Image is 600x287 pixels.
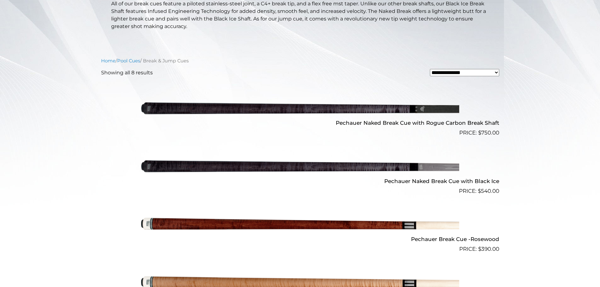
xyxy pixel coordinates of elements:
a: Pechauer Naked Break Cue with Rogue Carbon Break Shaft $750.00 [101,82,499,137]
img: Pechauer Naked Break Cue with Black Ice [141,140,459,192]
p: Showing all 8 results [101,69,153,77]
h2: Pechauer Naked Break Cue with Rogue Carbon Break Shaft [101,117,499,129]
h2: Pechauer Break Cue -Rosewood [101,233,499,245]
nav: Breadcrumb [101,57,499,64]
h2: Pechauer Naked Break Cue with Black Ice [101,175,499,187]
span: $ [478,246,481,252]
span: $ [478,188,481,194]
span: $ [478,129,481,136]
bdi: 750.00 [478,129,499,136]
bdi: 540.00 [478,188,499,194]
a: Pool Cues [117,58,140,64]
a: Home [101,58,116,64]
select: Shop order [430,69,499,76]
a: Pechauer Naked Break Cue with Black Ice $540.00 [101,140,499,195]
a: Pechauer Break Cue -Rosewood $390.00 [101,198,499,253]
img: Pechauer Naked Break Cue with Rogue Carbon Break Shaft [141,82,459,135]
bdi: 390.00 [478,246,499,252]
img: Pechauer Break Cue -Rosewood [141,198,459,251]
